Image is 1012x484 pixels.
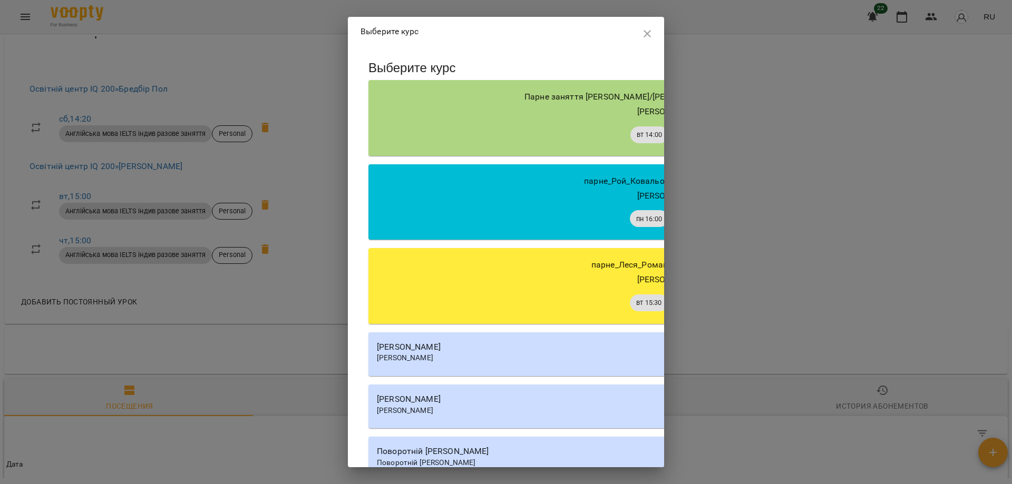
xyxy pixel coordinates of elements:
p: парне_Рой_Ковальов [584,175,669,187]
button: Парне заняття [PERSON_NAME]/[PERSON_NAME]парне_Кислов_Журавель[PERSON_NAME]вт 14:00чт 14:00 [368,80,969,156]
p: Парне заняття [PERSON_NAME]/[PERSON_NAME] [524,91,716,103]
p: Выберите курс [361,25,419,38]
span: [PERSON_NAME] [377,406,433,414]
div: Поворотній [PERSON_NAME] [377,445,961,458]
div: [PERSON_NAME] [377,341,961,353]
span: Поворотній [PERSON_NAME] [377,458,476,467]
span: пн 16:00 [630,214,668,224]
button: парне_Леся_Романпарне_Леся_Роман[PERSON_NAME]вт 15:30сб 14:20 [368,248,969,324]
h3: Выберите курс [368,61,969,75]
span: [PERSON_NAME] [377,353,433,362]
p: парне_Леся_Роман [591,259,668,271]
button: парне_Рой_Ковальовпарне_Рой_Ковальов[PERSON_NAME]пн 16:00ср 16:00 [368,164,969,240]
span: вт 14:00 [630,130,668,140]
span: [PERSON_NAME] [637,106,701,116]
span: [PERSON_NAME] [637,274,701,284]
span: [PERSON_NAME] [637,191,701,201]
div: [PERSON_NAME] [377,393,961,406]
span: вт 15:30 [630,298,668,308]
